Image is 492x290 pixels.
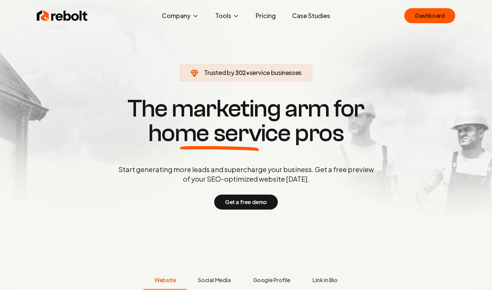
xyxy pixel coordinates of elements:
[204,68,234,76] span: Trusted by
[143,272,187,290] button: Website
[156,9,204,22] button: Company
[198,276,231,284] span: Social Media
[301,272,349,290] button: Link in Bio
[187,272,241,290] button: Social Media
[250,9,281,22] a: Pricing
[154,276,176,284] span: Website
[242,272,301,290] button: Google Profile
[250,68,302,76] span: service businesses
[37,9,88,22] img: Rebolt Logo
[117,165,375,184] p: Start generating more leads and supercharge your business. Get a free preview of your SEO-optimiz...
[404,8,455,23] a: Dashboard
[83,96,409,146] h1: The marketing arm for pros
[312,276,338,284] span: Link in Bio
[235,68,246,77] span: 302
[214,195,278,210] button: Get a free demo
[148,121,291,146] span: home service
[246,68,250,76] span: +
[210,9,245,22] button: Tools
[253,276,290,284] span: Google Profile
[287,9,336,22] a: Case Studies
